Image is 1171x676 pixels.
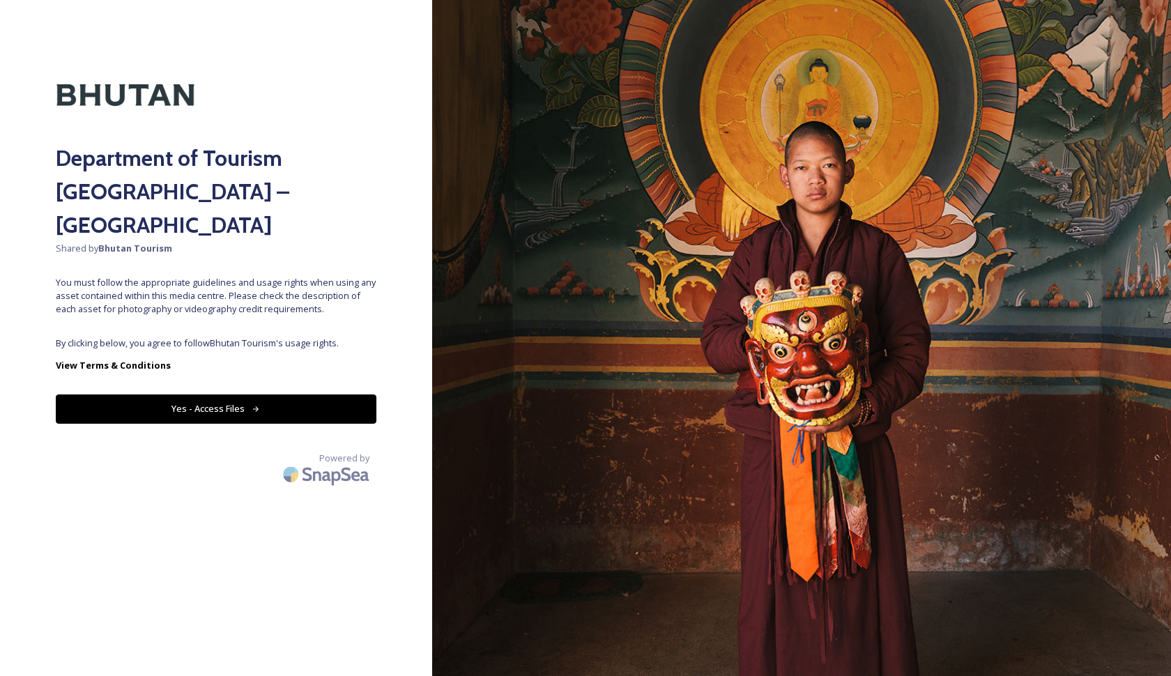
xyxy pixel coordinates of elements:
span: Shared by [56,242,376,255]
img: Kingdom-of-Bhutan-Logo.png [56,56,195,135]
strong: View Terms & Conditions [56,359,171,371]
button: Yes - Access Files [56,394,376,423]
span: You must follow the appropriate guidelines and usage rights when using any asset contained within... [56,276,376,316]
span: Powered by [319,452,369,465]
a: View Terms & Conditions [56,357,376,374]
h2: Department of Tourism [GEOGRAPHIC_DATA] – [GEOGRAPHIC_DATA] [56,141,376,242]
span: By clicking below, you agree to follow Bhutan Tourism 's usage rights. [56,337,376,350]
strong: Bhutan Tourism [98,242,172,254]
img: SnapSea Logo [279,458,376,491]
